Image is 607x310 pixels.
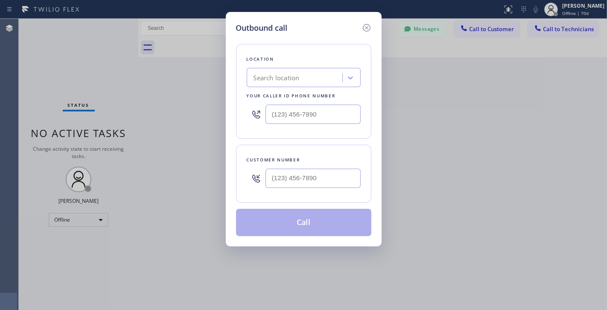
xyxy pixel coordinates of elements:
[247,155,361,164] div: Customer number
[236,22,288,34] h5: Outbound call
[266,105,361,124] input: (123) 456-7890
[266,169,361,188] input: (123) 456-7890
[247,55,361,64] div: Location
[247,91,361,100] div: Your caller id phone number
[236,209,371,236] button: Call
[254,73,300,83] div: Search location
